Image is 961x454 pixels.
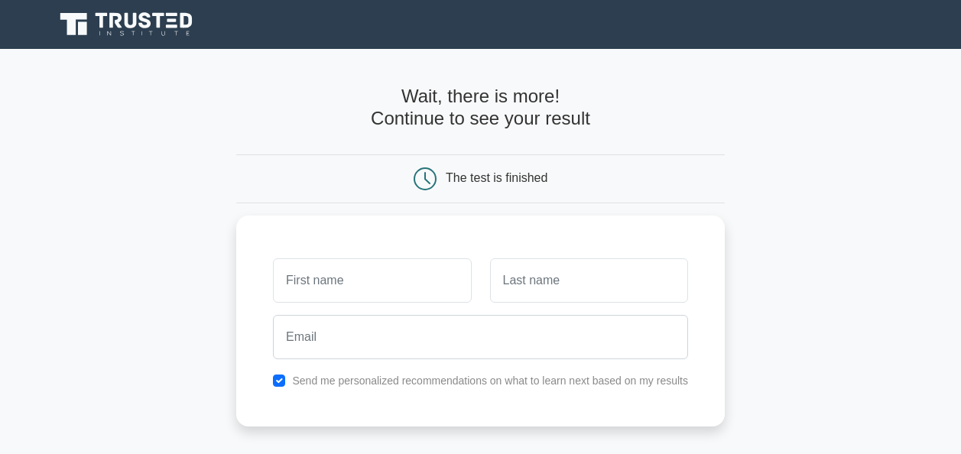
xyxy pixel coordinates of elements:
input: Last name [490,258,688,303]
input: First name [273,258,471,303]
input: Email [273,315,688,359]
h4: Wait, there is more! Continue to see your result [236,86,725,130]
label: Send me personalized recommendations on what to learn next based on my results [292,375,688,387]
div: The test is finished [446,171,547,184]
